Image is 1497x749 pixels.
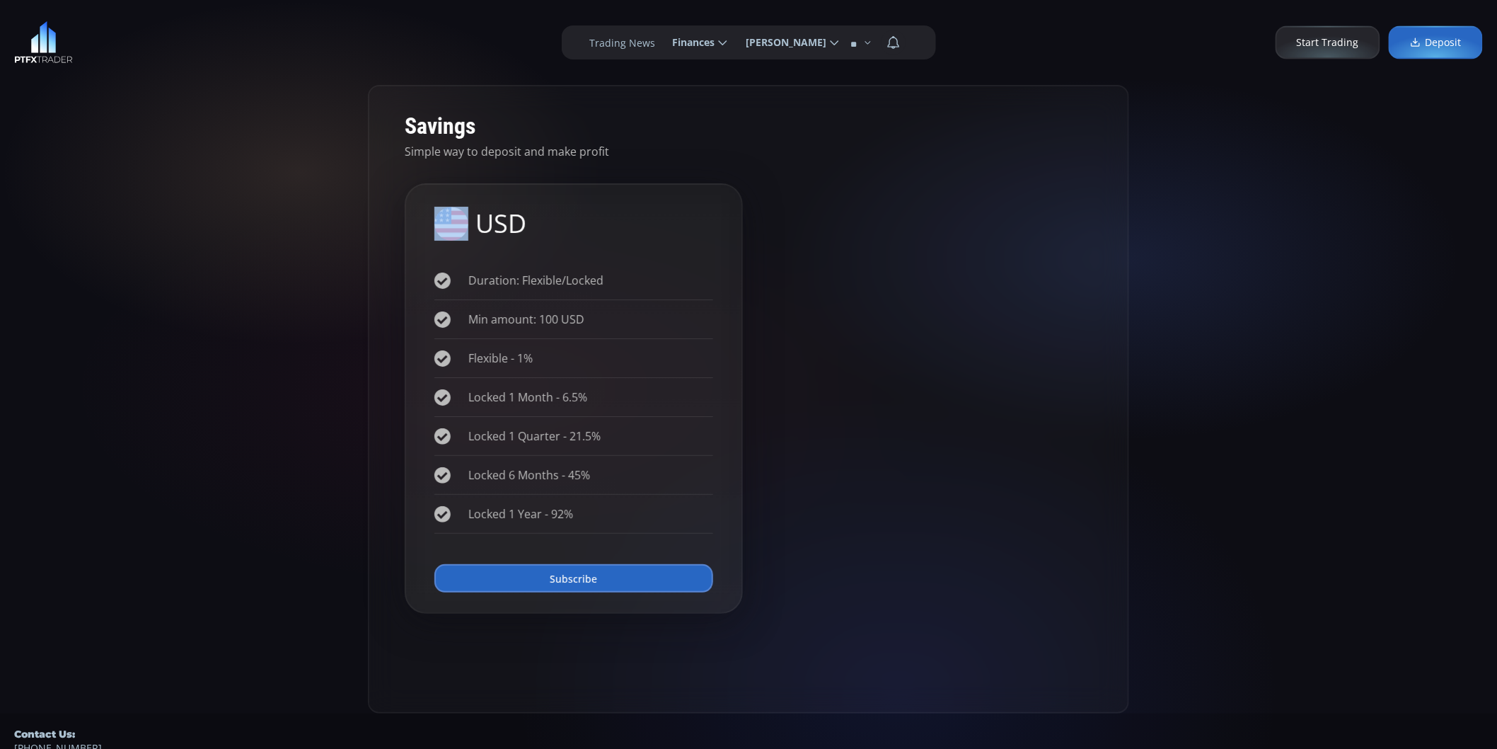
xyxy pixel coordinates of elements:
[405,143,1092,160] p: Simple way to deposit and make profit
[434,456,713,495] li: Locked 6 Months - 45%
[434,339,713,378] li: Flexible - 1%
[736,28,827,57] span: [PERSON_NAME]
[14,728,1483,741] h5: Contact Us:
[434,417,713,456] li: Locked 1 Quarter - 21.5%
[434,378,713,417] li: Locked 1 Month - 6.5%
[434,564,713,593] button: Subscribe
[1410,35,1462,50] span: Deposit
[1297,35,1359,50] span: Start Trading
[434,495,713,534] li: Locked 1 Year - 92%
[434,261,713,300] li: Duration: Flexible/Locked
[434,300,713,339] li: Min amount: 100 USD
[434,205,713,243] div: USD
[1276,26,1380,59] a: Start Trading
[590,35,656,50] label: Trading News
[663,28,715,57] span: Finances
[1389,26,1483,59] a: Deposit
[14,21,73,64] img: LOGO
[405,115,1092,137] div: Savings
